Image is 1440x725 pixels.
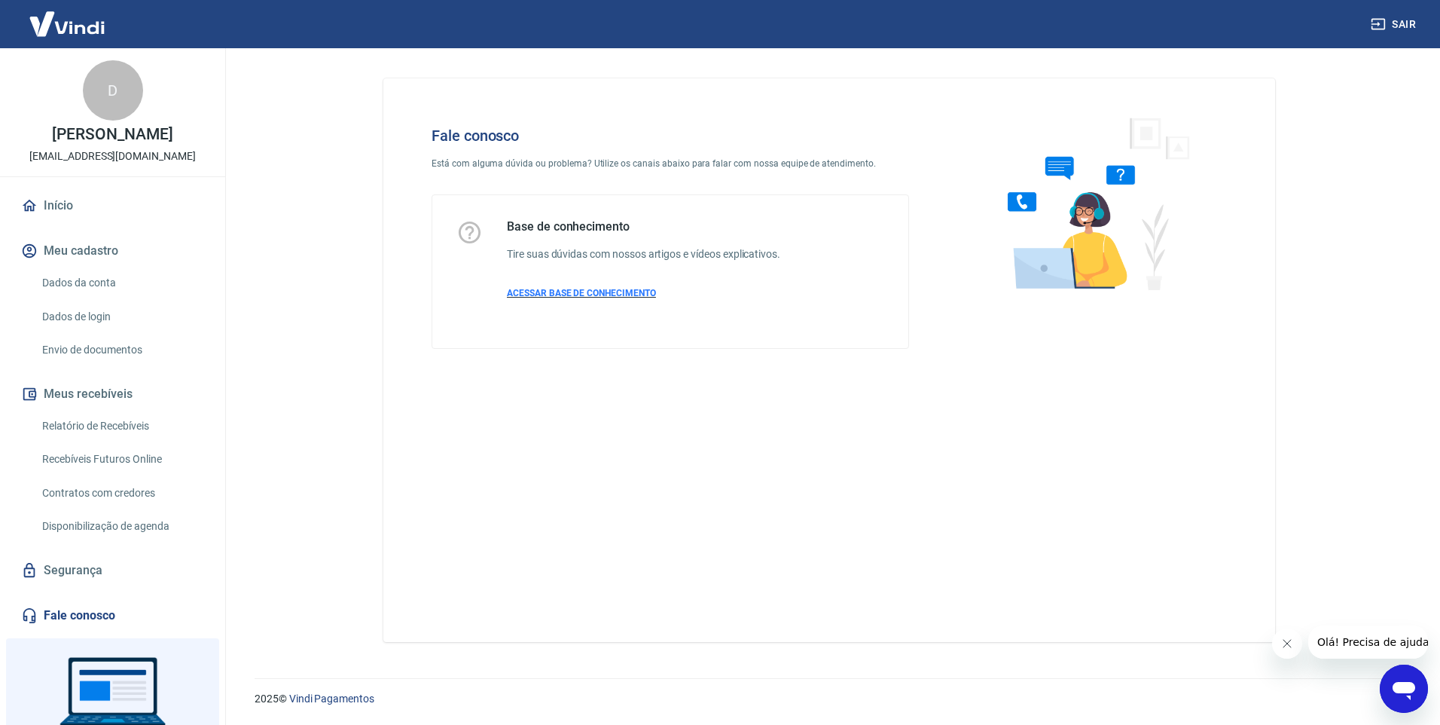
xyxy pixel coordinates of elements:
[52,127,172,142] p: [PERSON_NAME]
[432,127,909,145] h4: Fale conosco
[507,246,780,262] h6: Tire suas dúvidas com nossos artigos e vídeos explicativos.
[29,148,196,164] p: [EMAIL_ADDRESS][DOMAIN_NAME]
[18,234,207,268] button: Meu cadastro
[36,444,207,475] a: Recebíveis Futuros Online
[18,189,207,222] a: Início
[1308,626,1428,659] iframe: Mensagem da empresa
[1380,665,1428,713] iframe: Botão para abrir a janela de mensagens
[255,691,1404,707] p: 2025 ©
[36,478,207,509] a: Contratos com credores
[507,286,780,300] a: ACESSAR BASE DE CONHECIMENTO
[9,11,127,23] span: Olá! Precisa de ajuda?
[18,599,207,632] a: Fale conosco
[36,411,207,442] a: Relatório de Recebíveis
[18,1,116,47] img: Vindi
[1368,11,1422,38] button: Sair
[507,288,656,298] span: ACESSAR BASE DE CONHECIMENTO
[432,157,909,170] p: Está com alguma dúvida ou problema? Utilize os canais abaixo para falar com nossa equipe de atend...
[83,60,143,121] div: D
[18,554,207,587] a: Segurança
[36,268,207,298] a: Dados da conta
[36,335,207,366] a: Envio de documentos
[1272,629,1302,659] iframe: Fechar mensagem
[36,301,207,332] a: Dados de login
[978,102,1207,304] img: Fale conosco
[507,219,780,234] h5: Base de conhecimento
[36,511,207,542] a: Disponibilização de agenda
[18,378,207,411] button: Meus recebíveis
[289,693,374,705] a: Vindi Pagamentos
